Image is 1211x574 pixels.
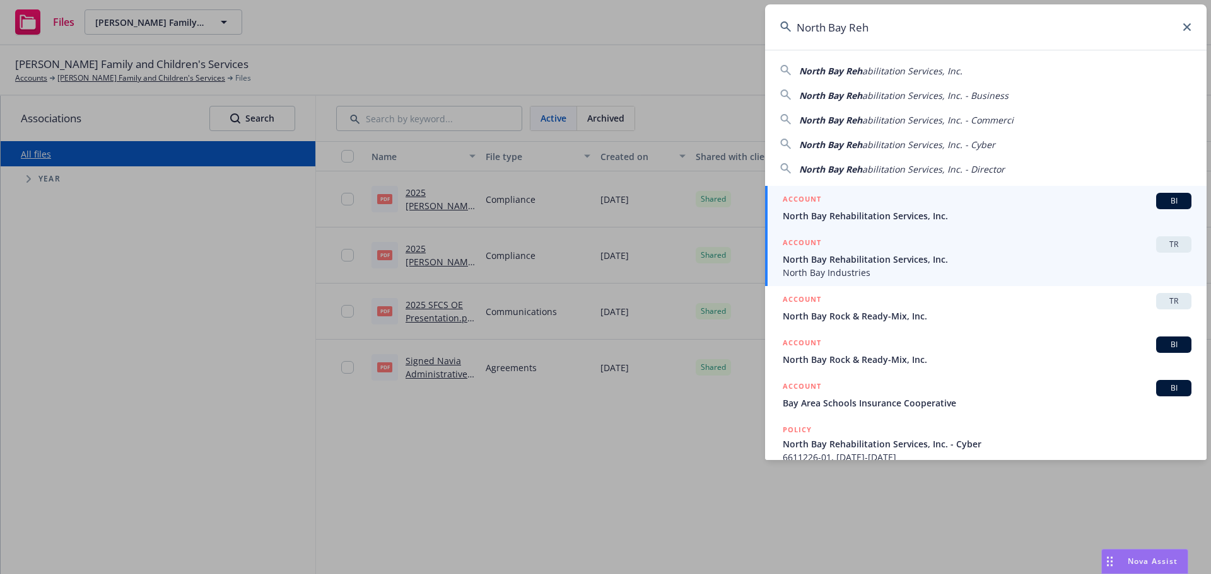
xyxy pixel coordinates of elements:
span: BI [1161,195,1186,207]
span: North Bay Rock & Ready-Mix, Inc. [783,353,1191,366]
h5: ACCOUNT [783,380,821,395]
span: abilitation Services, Inc. - Commerci [862,114,1014,126]
a: ACCOUNTTRNorth Bay Rock & Ready-Mix, Inc. [765,286,1207,330]
span: Bay Area Schools Insurance Cooperative [783,396,1191,410]
h5: ACCOUNT [783,193,821,208]
a: ACCOUNTBIBay Area Schools Insurance Cooperative [765,373,1207,416]
span: North Bay Rock & Ready-Mix, Inc. [783,309,1191,323]
span: 6611226-01, [DATE]-[DATE] [783,451,1191,464]
span: North Bay Reh [799,89,862,101]
span: abilitation Services, Inc. - Director [862,163,1005,175]
span: North Bay Rehabilitation Services, Inc. [783,209,1191,222]
input: Search... [765,4,1207,50]
a: ACCOUNTTRNorth Bay Rehabilitation Services, Inc.North Bay Industries [765,229,1207,286]
span: North Bay Rehabilitation Services, Inc. [783,253,1191,266]
button: Nova Assist [1101,549,1188,574]
span: TR [1161,296,1186,307]
a: ACCOUNTBINorth Bay Rehabilitation Services, Inc. [765,186,1207,229]
span: North Bay Reh [799,139,862,151]
a: ACCOUNTBINorth Bay Rock & Ready-Mix, Inc. [765,330,1207,373]
span: BI [1161,382,1186,394]
span: Nova Assist [1128,556,1178,566]
h5: POLICY [783,423,812,436]
h5: ACCOUNT [783,293,821,308]
span: North Bay Reh [799,163,862,175]
span: abilitation Services, Inc. [862,65,962,77]
h5: ACCOUNT [783,236,821,251]
span: North Bay Industries [783,266,1191,279]
span: North Bay Reh [799,65,862,77]
span: abilitation Services, Inc. - Business [862,89,1009,101]
span: North Bay Reh [799,114,862,126]
a: POLICYNorth Bay Rehabilitation Services, Inc. - Cyber6611226-01, [DATE]-[DATE] [765,416,1207,471]
span: TR [1161,239,1186,250]
div: Drag to move [1102,549,1118,573]
span: North Bay Rehabilitation Services, Inc. - Cyber [783,437,1191,451]
span: abilitation Services, Inc. - Cyber [862,139,995,151]
span: BI [1161,339,1186,350]
h5: ACCOUNT [783,336,821,352]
